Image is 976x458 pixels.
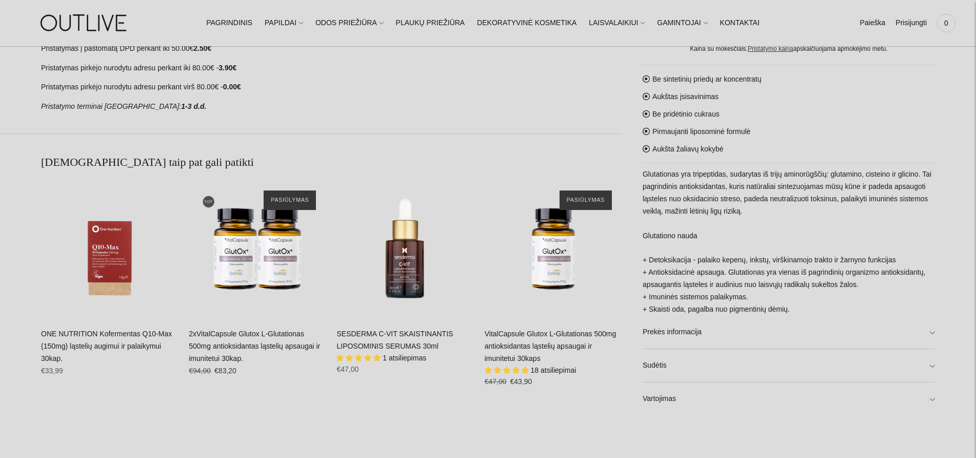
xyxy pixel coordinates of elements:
a: Vartojimas [643,383,935,415]
a: DEKORATYVINĖ KOSMETIKA [477,12,576,34]
a: PAPILDAI [265,12,303,34]
a: 2xVitalCapsule Glutox L-Glutationas 500mg antioksidantas ląstelių apsaugai ir imunitetui 30kap. [189,330,320,362]
span: 1 atsiliepimas [383,354,426,362]
a: VitalCapsule Glutox L-Glutationas 500mg antioksidantas ląstelių apsaugai ir imunitetui 30kaps [485,330,616,362]
a: Prekės informacija [643,316,935,349]
strong: 1-3 d.d. [181,102,206,110]
span: 5.00 stars [336,354,383,362]
a: ODOS PRIEŽIŪRA [315,12,384,34]
span: €43,90 [510,377,532,386]
a: Paieška [860,12,885,34]
a: KONTAKTAI [720,12,760,34]
span: 0 [939,16,953,30]
a: 2xVitalCapsule Glutox L-Glutationas 500mg antioksidantas ląstelių apsaugai ir imunitetui 30kap. [189,180,326,318]
span: €33,99 [41,367,63,375]
span: €47,00 [336,365,358,373]
a: PAGRINDINIS [206,12,252,34]
a: Sudėtis [643,349,935,382]
strong: 3.90€ [218,64,236,72]
s: €94,00 [189,367,211,375]
a: Pristatymo kaina [748,45,793,52]
a: ONE NUTRITION Kofermentas Q10-Max (150mg) ląstelių augimui ir palaikymui 30kap. [41,330,172,362]
span: 18 atsiliepimai [531,366,576,374]
a: 0 [937,12,955,34]
a: VitalCapsule Glutox L-Glutationas 500mg antioksidantas ląstelių apsaugai ir imunitetui 30kaps [485,180,622,318]
a: SESDERMA C-VIT SKAISTINANTIS LIPOSOMINIS SERUMAS 30ml [336,330,453,350]
div: Be sintetinių priedų ar koncentratų Aukštas įsisavinimas Be pridėtinio cukraus Pirmaujanti liposo... [643,65,935,415]
img: OUTLIVE [21,5,149,41]
p: Pristatymas į paštomatą DPD perkant iki 50.00€ [41,43,622,55]
s: €47,00 [485,377,507,386]
span: 5.00 stars [485,366,531,374]
em: Pristatymo terminai [GEOGRAPHIC_DATA]: [41,102,181,110]
span: €83,20 [214,367,236,375]
a: Prisijungti [895,12,927,34]
strong: 2.50€ [193,44,211,52]
p: Pristatymas pirkėjo nurodytu adresu perkant iki 80.00€ - [41,62,622,74]
strong: 0.00€ [223,83,241,91]
h2: [DEMOGRAPHIC_DATA] taip pat gali patikti [41,155,622,170]
a: ONE NUTRITION Kofermentas Q10-Max (150mg) ląstelių augimui ir palaikymui 30kap. [41,180,178,318]
a: GAMINTOJAI [657,12,707,34]
a: LAISVALAIKIUI [589,12,645,34]
a: SESDERMA C-VIT SKAISTINANTIS LIPOSOMINIS SERUMAS 30ml [336,180,474,318]
div: Kaina su mokesčiais. apskaičiuojama apmokėjimo metu. [643,44,935,54]
a: PLAUKŲ PRIEŽIŪRA [396,12,465,34]
p: Pristatymas pirkėjo nurodytu adresu perkant virš 80.00€ - [41,81,622,93]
